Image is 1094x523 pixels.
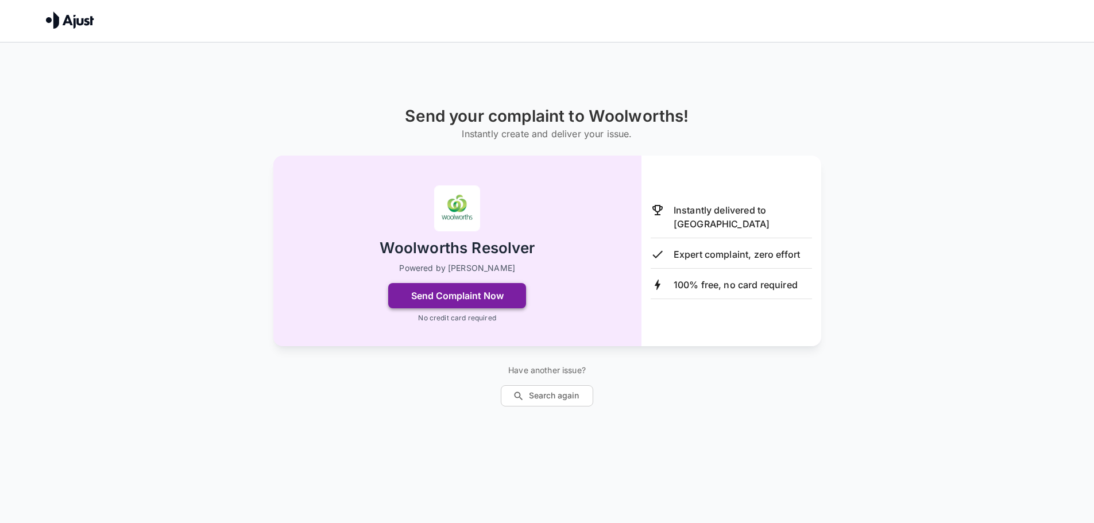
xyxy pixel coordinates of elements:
[399,262,515,274] p: Powered by [PERSON_NAME]
[434,185,480,231] img: Woolworths
[46,11,94,29] img: Ajust
[380,238,535,258] h2: Woolworths Resolver
[674,247,800,261] p: Expert complaint, zero effort
[388,283,526,308] button: Send Complaint Now
[674,203,812,231] p: Instantly delivered to [GEOGRAPHIC_DATA]
[674,278,798,292] p: 100% free, no card required
[418,313,496,323] p: No credit card required
[405,126,689,142] h6: Instantly create and deliver your issue.
[501,385,593,406] button: Search again
[501,365,593,376] p: Have another issue?
[405,107,689,126] h1: Send your complaint to Woolworths!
